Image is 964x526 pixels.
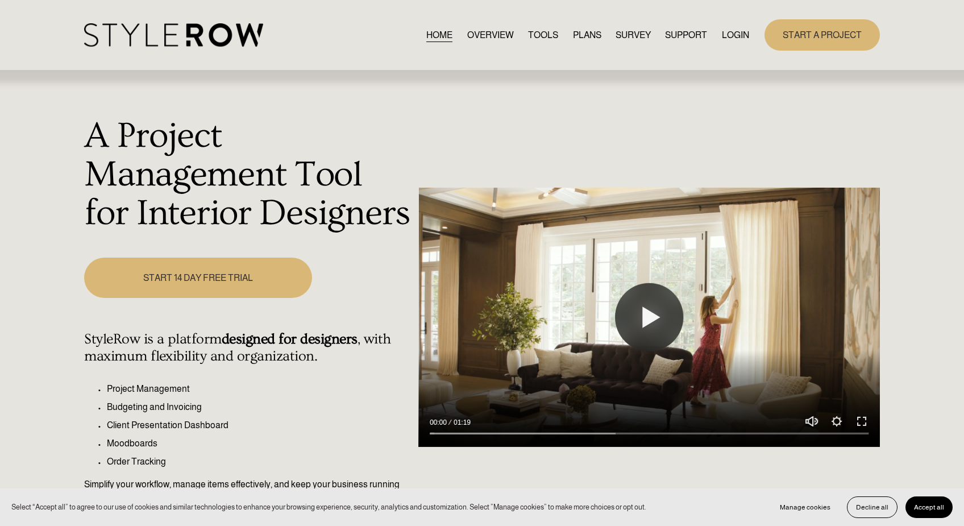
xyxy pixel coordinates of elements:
[107,382,412,396] p: Project Management
[84,117,412,233] h1: A Project Management Tool for Interior Designers
[426,27,452,43] a: HOME
[84,331,412,365] h4: StyleRow is a platform , with maximum flexibility and organization.
[84,478,412,505] p: Simplify your workflow, manage items effectively, and keep your business running seamlessly.
[573,27,601,43] a: PLANS
[764,19,880,51] a: START A PROJECT
[84,258,311,298] a: START 14 DAY FREE TRIAL
[107,455,412,469] p: Order Tracking
[467,27,514,43] a: OVERVIEW
[84,23,263,47] img: StyleRow
[430,417,450,428] div: Current time
[905,496,953,518] button: Accept all
[450,417,473,428] div: Duration
[771,496,839,518] button: Manage cookies
[615,283,683,351] button: Play
[722,27,749,43] a: LOGIN
[107,419,412,432] p: Client Presentation Dashboard
[616,27,651,43] a: SURVEY
[847,496,897,518] button: Decline all
[11,502,646,512] p: Select “Accept all” to agree to our use of cookies and similar technologies to enhance your brows...
[665,27,707,43] a: folder dropdown
[222,331,358,347] strong: designed for designers
[856,503,888,511] span: Decline all
[665,28,707,42] span: SUPPORT
[528,27,558,43] a: TOOLS
[107,437,412,450] p: Moodboards
[107,400,412,414] p: Budgeting and Invoicing
[914,503,944,511] span: Accept all
[780,503,830,511] span: Manage cookies
[430,430,869,438] input: Seek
